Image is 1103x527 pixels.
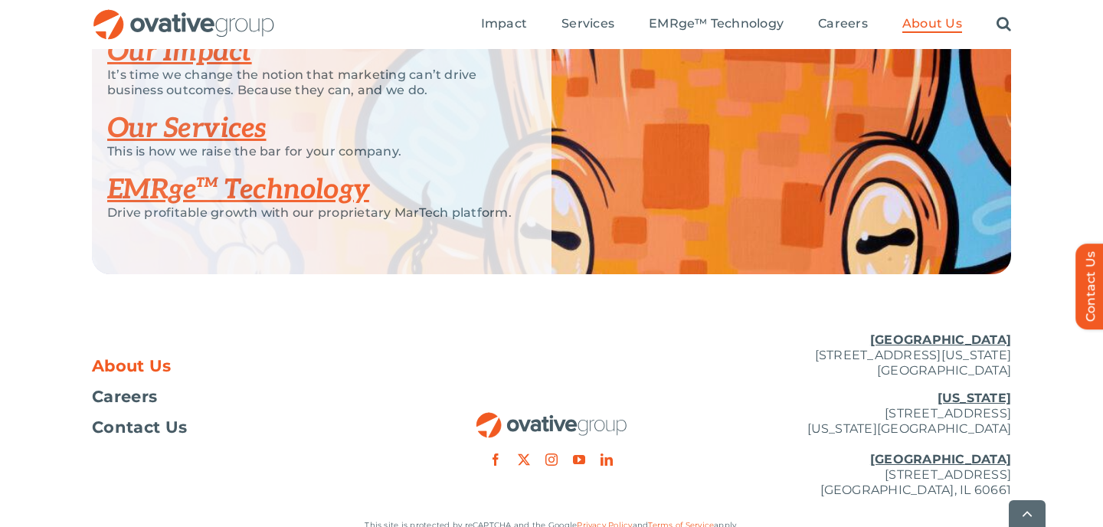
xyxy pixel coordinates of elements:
[649,16,784,33] a: EMRge™ Technology
[870,332,1011,347] u: [GEOGRAPHIC_DATA]
[938,391,1011,405] u: [US_STATE]
[601,453,613,466] a: linkedin
[481,16,527,31] span: Impact
[902,16,962,31] span: About Us
[649,16,784,31] span: EMRge™ Technology
[545,453,558,466] a: instagram
[705,391,1011,498] p: [STREET_ADDRESS] [US_STATE][GEOGRAPHIC_DATA] [STREET_ADDRESS] [GEOGRAPHIC_DATA], IL 60661
[92,358,172,374] span: About Us
[518,453,530,466] a: twitter
[705,332,1011,378] p: [STREET_ADDRESS][US_STATE] [GEOGRAPHIC_DATA]
[489,453,502,466] a: facebook
[92,8,276,22] a: OG_Full_horizontal_RGB
[107,173,369,207] a: EMRge™ Technology
[818,16,868,33] a: Careers
[107,144,513,159] p: This is how we raise the bar for your company.
[92,358,398,435] nav: Footer Menu
[561,16,614,31] span: Services
[107,67,513,98] p: It’s time we change the notion that marketing can’t drive business outcomes. Because they can, an...
[92,358,398,374] a: About Us
[870,452,1011,466] u: [GEOGRAPHIC_DATA]
[997,16,1011,33] a: Search
[573,453,585,466] a: youtube
[561,16,614,33] a: Services
[902,16,962,33] a: About Us
[92,420,187,435] span: Contact Us
[475,411,628,425] a: OG_Full_horizontal_RGB
[92,420,398,435] a: Contact Us
[107,205,513,221] p: Drive profitable growth with our proprietary MarTech platform.
[92,389,398,404] a: Careers
[107,35,252,69] a: Our Impact
[818,16,868,31] span: Careers
[481,16,527,33] a: Impact
[107,112,267,146] a: Our Services
[92,389,157,404] span: Careers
